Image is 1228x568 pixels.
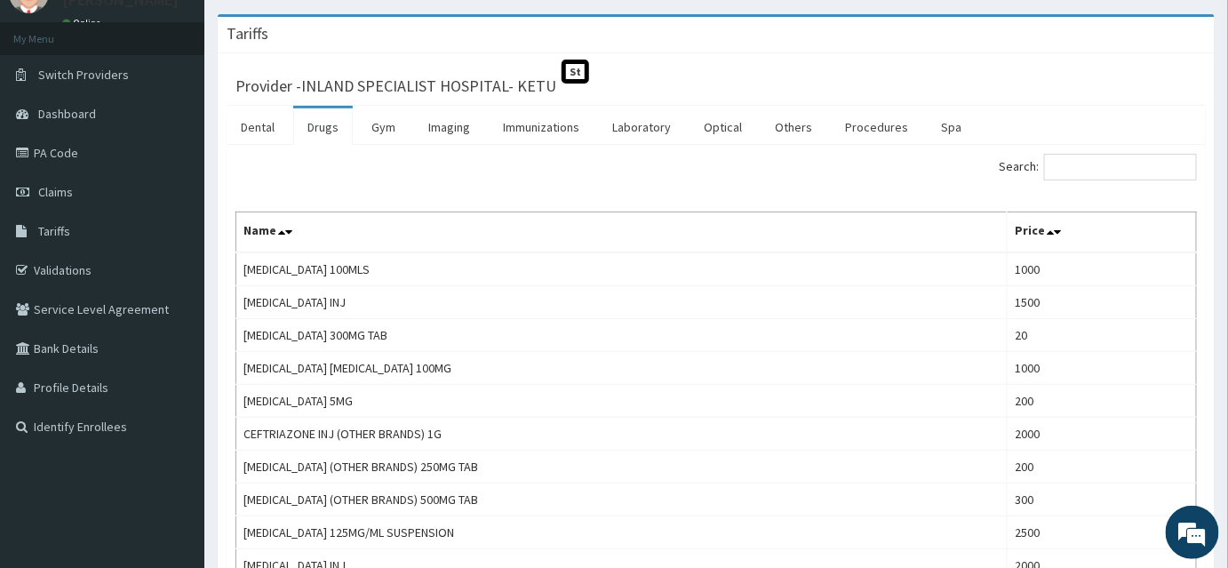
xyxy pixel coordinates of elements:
a: Drugs [293,108,353,146]
td: [MEDICAL_DATA] 100MLS [236,252,1008,286]
a: Online [62,17,105,29]
div: Chat with us now [92,100,299,123]
span: Switch Providers [38,67,129,83]
td: [MEDICAL_DATA] (OTHER BRANDS) 250MG TAB [236,451,1008,484]
td: 200 [1008,451,1197,484]
td: [MEDICAL_DATA] INJ [236,286,1008,319]
a: Immunizations [489,108,594,146]
a: Optical [690,108,756,146]
th: Price [1008,212,1197,253]
td: 20 [1008,319,1197,352]
td: [MEDICAL_DATA] 300MG TAB [236,319,1008,352]
span: Claims [38,184,73,200]
a: Imaging [414,108,484,146]
span: We're online! [103,171,245,350]
label: Search: [999,154,1197,180]
a: Dental [227,108,289,146]
input: Search: [1044,154,1197,180]
a: Gym [357,108,410,146]
img: d_794563401_company_1708531726252_794563401 [33,89,72,133]
span: Dashboard [38,106,96,122]
h3: Tariffs [227,26,268,42]
td: 300 [1008,484,1197,516]
div: Minimize live chat window [291,9,334,52]
td: 1000 [1008,352,1197,385]
td: 1500 [1008,286,1197,319]
td: [MEDICAL_DATA] 5MG [236,385,1008,418]
td: [MEDICAL_DATA] 125MG/ML SUSPENSION [236,516,1008,549]
a: Procedures [831,108,922,146]
a: Others [761,108,826,146]
th: Name [236,212,1008,253]
h3: Provider - INLAND SPECIALIST HOSPITAL- KETU [235,78,556,94]
a: Laboratory [598,108,685,146]
td: 2500 [1008,516,1197,549]
td: [MEDICAL_DATA] [MEDICAL_DATA] 100MG [236,352,1008,385]
td: [MEDICAL_DATA] (OTHER BRANDS) 500MG TAB [236,484,1008,516]
td: 1000 [1008,252,1197,286]
td: 200 [1008,385,1197,418]
td: 2000 [1008,418,1197,451]
span: Tariffs [38,223,70,239]
td: CEFTRIAZONE INJ (OTHER BRANDS) 1G [236,418,1008,451]
span: St [562,60,589,84]
textarea: Type your message and hit 'Enter' [9,379,339,441]
a: Spa [927,108,976,146]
